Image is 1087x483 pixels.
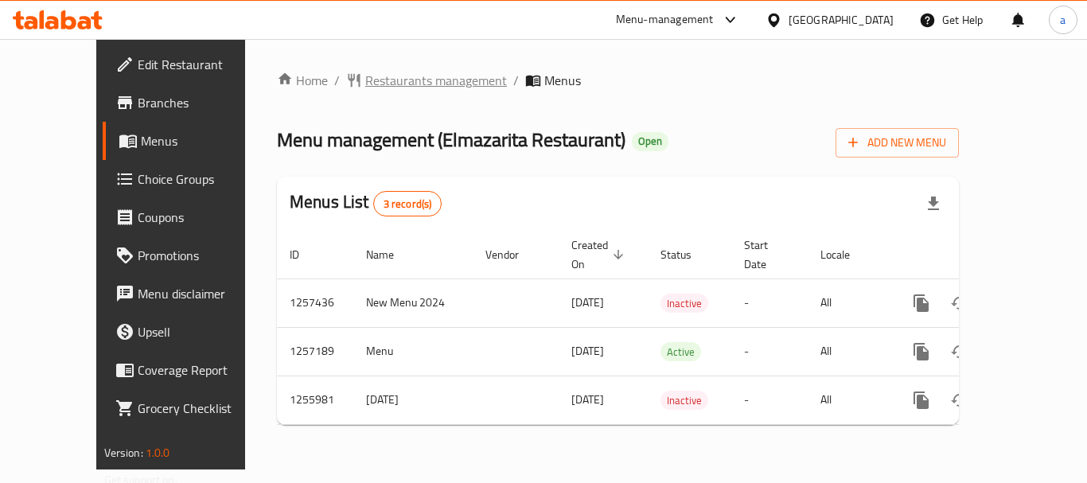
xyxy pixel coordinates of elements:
[632,132,668,151] div: Open
[103,84,278,122] a: Branches
[277,376,353,424] td: 1255981
[353,327,473,376] td: Menu
[290,190,442,216] h2: Menus List
[277,279,353,327] td: 1257436
[660,245,712,264] span: Status
[103,198,278,236] a: Coupons
[103,351,278,389] a: Coverage Report
[366,245,415,264] span: Name
[571,236,629,274] span: Created On
[571,292,604,313] span: [DATE]
[277,327,353,376] td: 1257189
[138,246,265,265] span: Promotions
[808,376,890,424] td: All
[138,169,265,189] span: Choice Groups
[571,341,604,361] span: [DATE]
[731,327,808,376] td: -
[277,71,959,90] nav: breadcrumb
[103,275,278,313] a: Menu disclaimer
[890,231,1068,279] th: Actions
[660,391,708,410] span: Inactive
[103,389,278,427] a: Grocery Checklist
[836,128,959,158] button: Add New Menu
[660,342,701,361] div: Active
[632,134,668,148] span: Open
[277,231,1068,425] table: enhanced table
[820,245,871,264] span: Locale
[353,279,473,327] td: New Menu 2024
[902,381,941,419] button: more
[789,11,894,29] div: [GEOGRAPHIC_DATA]
[103,236,278,275] a: Promotions
[744,236,789,274] span: Start Date
[571,389,604,410] span: [DATE]
[941,333,979,371] button: Change Status
[941,284,979,322] button: Change Status
[731,279,808,327] td: -
[513,71,519,90] li: /
[138,284,265,303] span: Menu disclaimer
[277,122,625,158] span: Menu management ( Elmazarita Restaurant )
[334,71,340,90] li: /
[1060,11,1066,29] span: a
[138,55,265,74] span: Edit Restaurant
[103,313,278,351] a: Upsell
[103,45,278,84] a: Edit Restaurant
[353,376,473,424] td: [DATE]
[485,245,540,264] span: Vendor
[138,322,265,341] span: Upsell
[373,191,442,216] div: Total records count
[138,93,265,112] span: Branches
[146,442,170,463] span: 1.0.0
[902,333,941,371] button: more
[374,197,442,212] span: 3 record(s)
[616,10,714,29] div: Menu-management
[346,71,507,90] a: Restaurants management
[138,208,265,227] span: Coupons
[848,133,946,153] span: Add New Menu
[731,376,808,424] td: -
[365,71,507,90] span: Restaurants management
[138,360,265,380] span: Coverage Report
[138,399,265,418] span: Grocery Checklist
[660,294,708,313] span: Inactive
[902,284,941,322] button: more
[660,343,701,361] span: Active
[808,327,890,376] td: All
[141,131,265,150] span: Menus
[544,71,581,90] span: Menus
[277,71,328,90] a: Home
[941,381,979,419] button: Change Status
[914,185,953,223] div: Export file
[103,160,278,198] a: Choice Groups
[808,279,890,327] td: All
[104,442,143,463] span: Version:
[103,122,278,160] a: Menus
[290,245,320,264] span: ID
